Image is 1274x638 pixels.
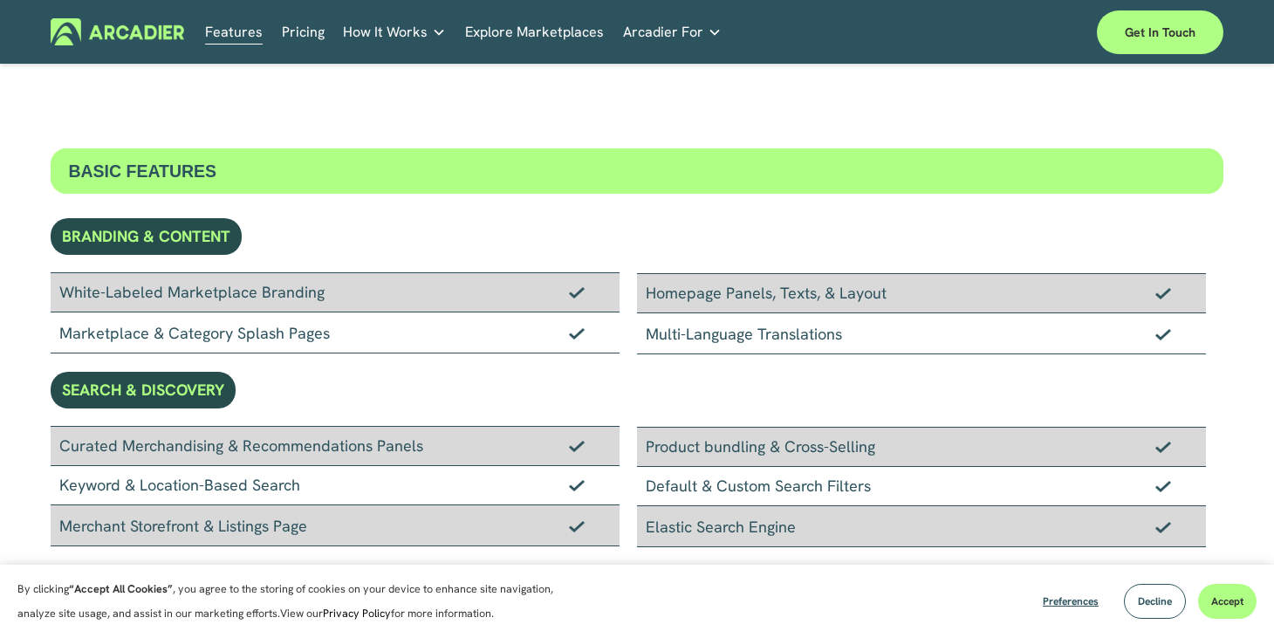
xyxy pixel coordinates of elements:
div: Elastic Search Engine [637,506,1206,547]
span: Arcadier For [623,20,703,45]
div: SEARCH & DISCOVERY [51,372,236,408]
a: Explore Marketplaces [465,18,604,45]
img: Checkmark [569,286,585,298]
span: How It Works [343,20,428,45]
a: Get in touch [1097,10,1223,54]
p: By clicking , you agree to the storing of cookies on your device to enhance site navigation, anal... [17,577,585,626]
img: Checkmark [569,440,585,452]
a: folder dropdown [623,18,722,45]
div: Default & Custom Search Filters [637,467,1206,506]
div: BASIC FEATURES [51,148,1223,194]
img: Checkmark [1155,287,1171,299]
div: Keyword & Location-Based Search [51,466,620,505]
div: Marketplace & Category Splash Pages [51,312,620,353]
img: Checkmark [1155,441,1171,453]
div: BRANDING & CONTENT [51,218,242,255]
button: Decline [1124,584,1186,619]
div: Product bundling & Cross-Selling [637,427,1206,467]
img: Checkmark [569,479,585,491]
button: Preferences [1030,584,1112,619]
span: Accept [1211,594,1243,608]
img: Checkmark [569,327,585,340]
span: Preferences [1043,594,1099,608]
div: Multi-Language Translations [637,313,1206,354]
img: Checkmark [569,520,585,532]
img: Arcadier [51,18,184,45]
a: folder dropdown [343,18,446,45]
img: Checkmark [1155,521,1171,533]
a: Pricing [282,18,325,45]
div: Curated Merchandising & Recommendations Panels [51,426,620,466]
button: Accept [1198,584,1257,619]
div: Homepage Panels, Texts, & Layout [637,273,1206,313]
span: Decline [1138,594,1172,608]
div: White-Labeled Marketplace Branding [51,272,620,312]
strong: “Accept All Cookies” [69,582,173,596]
a: Features [205,18,263,45]
a: Privacy Policy [323,607,391,621]
div: Merchant Storefront & Listings Page [51,505,620,546]
img: Checkmark [1155,328,1171,340]
img: Checkmark [1155,480,1171,492]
